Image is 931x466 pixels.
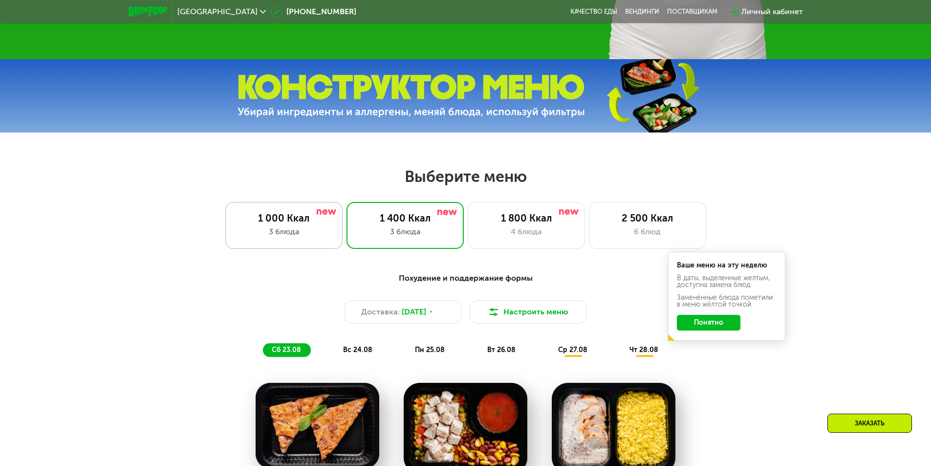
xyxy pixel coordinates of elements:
[357,226,454,238] div: 3 блюда
[272,346,301,354] span: сб 23.08
[677,315,740,331] button: Понятно
[599,226,696,238] div: 6 блюд
[478,226,575,238] div: 4 блюда
[402,306,426,318] span: [DATE]
[343,346,372,354] span: вс 24.08
[677,294,777,308] div: Заменённые блюда пометили в меню жёлтой точкой.
[599,212,696,224] div: 2 500 Ккал
[31,167,900,186] h2: Выберите меню
[741,6,803,18] div: Личный кабинет
[177,8,258,16] span: [GEOGRAPHIC_DATA]
[236,212,332,224] div: 1 000 Ккал
[415,346,445,354] span: пн 25.08
[827,414,912,433] div: Заказать
[558,346,587,354] span: ср 27.08
[629,346,658,354] span: чт 28.08
[478,212,575,224] div: 1 800 Ккал
[361,306,400,318] span: Доставка:
[357,212,454,224] div: 1 400 Ккал
[667,8,717,16] div: поставщикам
[677,262,777,269] div: Ваше меню на эту неделю
[236,226,332,238] div: 3 блюда
[271,6,356,18] a: [PHONE_NUMBER]
[677,275,777,288] div: В даты, выделенные желтым, доступна замена блюд.
[487,346,516,354] span: вт 26.08
[176,272,755,285] div: Похудение и поддержание формы
[570,8,617,16] a: Качество еды
[625,8,659,16] a: Вендинги
[470,300,587,324] button: Настроить меню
